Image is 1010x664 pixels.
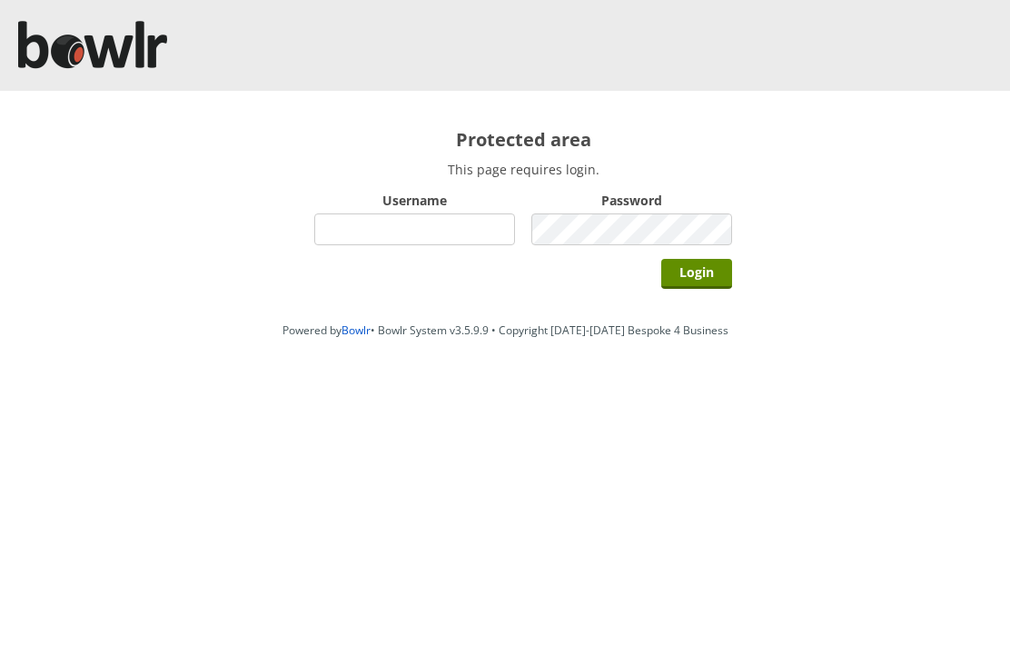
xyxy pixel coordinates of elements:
p: This page requires login. [314,161,732,178]
a: Bowlr [342,322,371,338]
label: Username [314,192,515,209]
span: Powered by • Bowlr System v3.5.9.9 • Copyright [DATE]-[DATE] Bespoke 4 Business [282,322,728,338]
label: Password [531,192,732,209]
input: Login [661,259,732,289]
h2: Protected area [314,127,732,152]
